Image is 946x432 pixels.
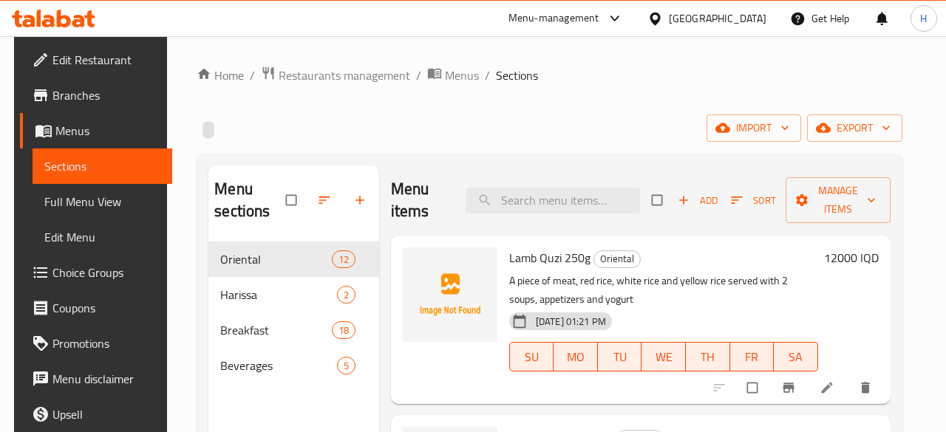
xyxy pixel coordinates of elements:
[445,66,479,84] span: Menus
[220,357,336,374] span: Beverages
[220,321,331,339] span: Breakfast
[686,342,730,371] button: TH
[807,114,902,142] button: export
[403,247,497,342] img: Lamb Quzi 250g
[20,113,172,148] a: Menus
[20,78,172,113] a: Branches
[508,10,599,27] div: Menu-management
[707,114,801,142] button: import
[220,286,336,304] span: Harissa
[391,178,448,222] h2: Menu items
[20,397,172,432] a: Upsell
[33,219,172,255] a: Edit Menu
[52,299,160,317] span: Coupons
[250,66,255,84] li: /
[44,193,160,210] span: Full Menu View
[509,247,591,269] span: Lamb Quzi 250g
[52,335,160,352] span: Promotions
[647,346,680,368] span: WE
[52,86,160,104] span: Branches
[333,323,355,337] span: 18
[20,255,172,290] a: Choice Groups
[208,277,379,312] div: Harissa2
[261,66,410,85] a: Restaurants management
[337,286,355,304] div: items
[466,188,640,213] input: search
[559,346,592,368] span: MO
[20,326,172,361] a: Promotions
[55,122,160,140] span: Menus
[208,312,379,348] div: Breakfast18
[780,346,812,368] span: SA
[530,315,612,329] span: [DATE] 01:21 PM
[416,66,421,84] li: /
[774,342,818,371] button: SA
[604,346,636,368] span: TU
[332,321,355,339] div: items
[338,288,355,302] span: 2
[669,10,766,27] div: [GEOGRAPHIC_DATA]
[594,250,640,267] span: Oriental
[44,157,160,175] span: Sections
[338,359,355,373] span: 5
[485,66,490,84] li: /
[20,42,172,78] a: Edit Restaurant
[52,370,160,388] span: Menu disclaimer
[333,253,355,267] span: 12
[214,178,286,222] h2: Menu sections
[496,66,538,84] span: Sections
[509,272,818,309] p: A piece of meat, red rice, white rice and yellow rice served with 2 soups, appetizers and yogurt
[516,346,548,368] span: SU
[718,119,789,137] span: import
[197,66,244,84] a: Home
[279,66,410,84] span: Restaurants management
[678,192,718,209] span: Add
[208,348,379,383] div: Beverages5
[819,119,891,137] span: export
[736,346,769,368] span: FR
[727,189,780,212] button: Sort
[509,342,554,371] button: SU
[824,247,879,268] h6: 12000 IQD
[593,250,641,268] div: Oriental
[731,192,776,209] span: Sort
[797,182,879,219] span: Manage items
[674,189,721,212] span: Add item
[208,236,379,389] nav: Menu sections
[52,405,160,423] span: Upsell
[674,189,721,212] button: Add
[598,342,642,371] button: TU
[277,186,308,214] span: Select all sections
[643,186,674,214] span: Select section
[427,66,479,85] a: Menus
[44,228,160,246] span: Edit Menu
[52,51,160,69] span: Edit Restaurant
[208,241,379,277] div: Oriental12
[332,250,355,268] div: items
[220,250,331,268] span: Oriental
[20,361,172,397] a: Menu disclaimer
[786,177,891,223] button: Manage items
[20,290,172,326] a: Coupons
[52,264,160,281] span: Choice Groups
[33,148,172,184] a: Sections
[730,342,775,371] button: FR
[33,184,172,219] a: Full Menu View
[738,374,769,402] span: Select to update
[197,66,902,85] nav: breadcrumb
[692,346,724,368] span: TH
[849,371,885,404] button: delete
[308,184,344,216] span: Sort sections
[642,342,686,371] button: WE
[772,371,808,404] button: Branch-specific-item
[344,184,379,216] button: Add section
[920,10,927,27] span: H
[554,342,598,371] button: MO
[820,380,837,395] a: Edit menu item
[337,357,355,374] div: items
